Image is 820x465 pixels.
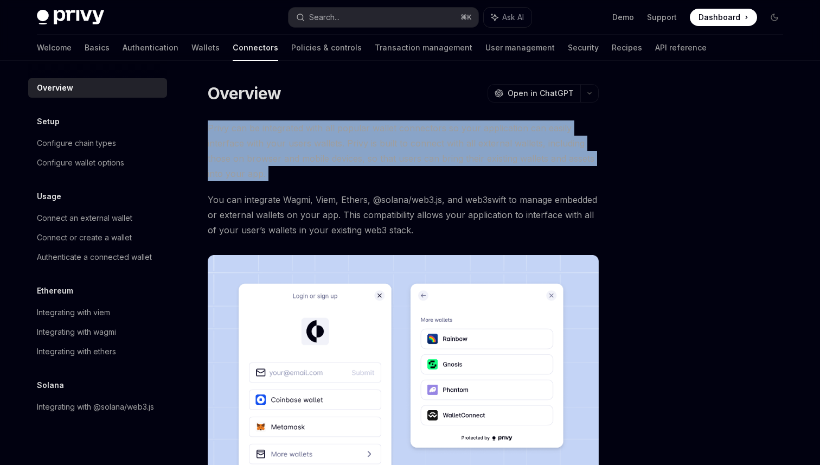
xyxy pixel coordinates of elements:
[508,88,574,99] span: Open in ChatGPT
[28,228,167,247] a: Connect or create a wallet
[309,11,339,24] div: Search...
[37,190,61,203] h5: Usage
[460,13,472,22] span: ⌘ K
[28,153,167,173] a: Configure wallet options
[647,12,677,23] a: Support
[37,137,116,150] div: Configure chain types
[484,8,531,27] button: Ask AI
[37,81,73,94] div: Overview
[502,12,524,23] span: Ask AI
[37,284,73,297] h5: Ethereum
[37,212,132,225] div: Connect an external wallet
[37,379,64,392] h5: Solana
[28,342,167,361] a: Integrating with ethers
[37,115,60,128] h5: Setup
[37,156,124,169] div: Configure wallet options
[191,35,220,61] a: Wallets
[85,35,110,61] a: Basics
[37,326,116,339] div: Integrating with wagmi
[612,35,642,61] a: Recipes
[766,9,783,26] button: Toggle dark mode
[37,306,110,319] div: Integrating with viem
[123,35,178,61] a: Authentication
[291,35,362,61] a: Policies & controls
[37,231,132,244] div: Connect or create a wallet
[568,35,599,61] a: Security
[690,9,757,26] a: Dashboard
[655,35,707,61] a: API reference
[208,120,599,181] span: Privy can be integrated with all popular wallet connectors so your application can easily interfa...
[375,35,472,61] a: Transaction management
[28,322,167,342] a: Integrating with wagmi
[289,8,478,27] button: Search...⌘K
[488,84,580,103] button: Open in ChatGPT
[612,12,634,23] a: Demo
[28,397,167,417] a: Integrating with @solana/web3.js
[37,400,154,413] div: Integrating with @solana/web3.js
[28,78,167,98] a: Overview
[37,251,152,264] div: Authenticate a connected wallet
[37,345,116,358] div: Integrating with ethers
[233,35,278,61] a: Connectors
[37,10,104,25] img: dark logo
[28,303,167,322] a: Integrating with viem
[28,208,167,228] a: Connect an external wallet
[28,247,167,267] a: Authenticate a connected wallet
[208,192,599,238] span: You can integrate Wagmi, Viem, Ethers, @solana/web3.js, and web3swift to manage embedded or exter...
[208,84,281,103] h1: Overview
[699,12,740,23] span: Dashboard
[37,35,72,61] a: Welcome
[28,133,167,153] a: Configure chain types
[485,35,555,61] a: User management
